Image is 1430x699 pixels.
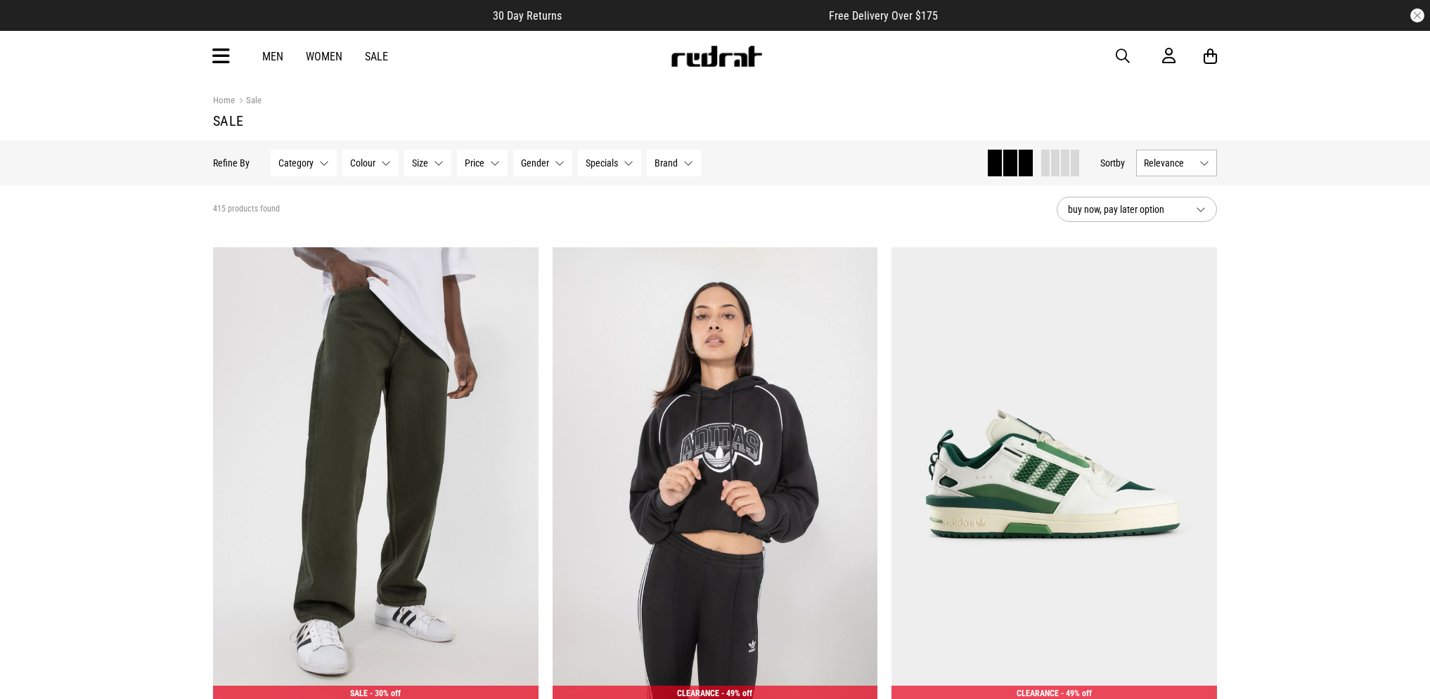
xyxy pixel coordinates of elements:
[721,688,752,698] span: - 49% off
[278,157,314,169] span: Category
[647,150,701,176] button: Brand
[350,688,368,698] span: SALE
[1144,157,1194,169] span: Relevance
[1116,157,1125,169] span: by
[412,157,428,169] span: Size
[521,157,549,169] span: Gender
[370,688,401,698] span: - 30% off
[677,688,719,698] span: CLEARANCE
[829,9,938,22] span: Free Delivery Over $175
[1068,201,1185,218] span: buy now, pay later option
[578,150,641,176] button: Specials
[404,150,451,176] button: Size
[213,95,235,105] a: Home
[586,157,618,169] span: Specials
[306,50,342,63] a: Women
[262,50,283,63] a: Men
[590,8,801,22] iframe: Customer reviews powered by Trustpilot
[213,112,1217,129] h1: Sale
[213,204,280,215] span: 415 products found
[235,95,262,108] a: Sale
[670,46,763,67] img: Redrat logo
[655,157,678,169] span: Brand
[213,157,250,169] p: Refine By
[271,150,337,176] button: Category
[493,9,562,22] span: 30 Day Returns
[350,157,375,169] span: Colour
[457,150,508,176] button: Price
[1136,150,1217,176] button: Relevance
[1017,688,1059,698] span: CLEARANCE
[465,157,484,169] span: Price
[513,150,572,176] button: Gender
[1061,688,1092,698] span: - 49% off
[365,50,388,63] a: Sale
[342,150,399,176] button: Colour
[1100,155,1125,171] button: Sortby
[1057,197,1217,222] button: buy now, pay later option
